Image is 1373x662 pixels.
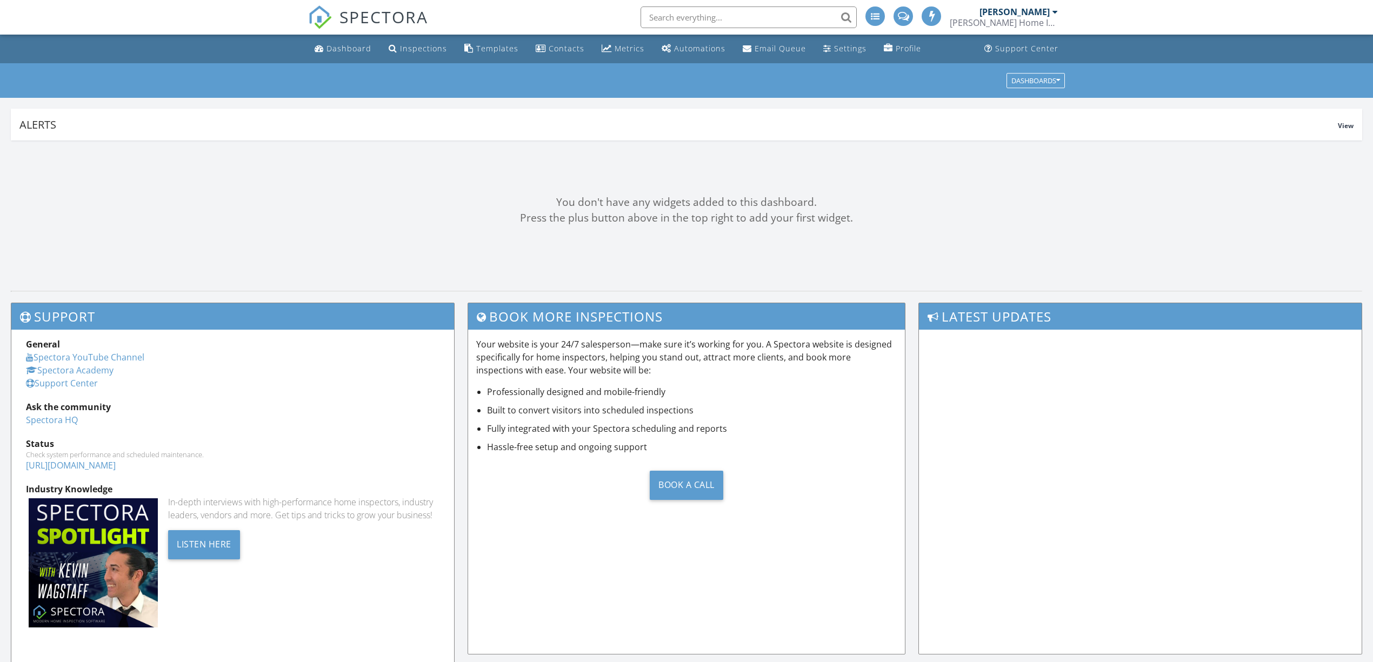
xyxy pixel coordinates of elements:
[308,5,332,29] img: The Best Home Inspection Software - Spectora
[476,338,896,377] p: Your website is your 24/7 salesperson—make sure it’s working for you. A Spectora website is desig...
[468,303,904,330] h3: Book More Inspections
[531,39,589,59] a: Contacts
[19,117,1338,132] div: Alerts
[26,364,114,376] a: Spectora Academy
[819,39,871,59] a: Settings
[168,496,439,521] div: In-depth interviews with high-performance home inspectors, industry leaders, vendors and more. Ge...
[896,43,921,54] div: Profile
[168,538,240,550] a: Listen Here
[1011,77,1060,84] div: Dashboards
[755,43,806,54] div: Email Queue
[26,377,98,389] a: Support Center
[487,422,896,435] li: Fully integrated with your Spectora scheduling and reports
[597,39,649,59] a: Metrics
[11,195,1362,210] div: You don't have any widgets added to this dashboard.
[26,450,439,459] div: Check system performance and scheduled maintenance.
[11,210,1362,226] div: Press the plus button above in the top right to add your first widget.
[339,5,428,28] span: SPECTORA
[310,39,376,59] a: Dashboard
[834,43,867,54] div: Settings
[615,43,644,54] div: Metrics
[26,437,439,450] div: Status
[979,6,1050,17] div: [PERSON_NAME]
[476,462,896,508] a: Book a Call
[26,414,78,426] a: Spectora HQ
[308,15,428,37] a: SPECTORA
[995,43,1058,54] div: Support Center
[738,39,810,59] a: Email Queue
[26,400,439,413] div: Ask the community
[950,17,1058,28] div: Harris Home Inspections
[549,43,584,54] div: Contacts
[460,39,523,59] a: Templates
[26,483,439,496] div: Industry Knowledge
[980,39,1063,59] a: Support Center
[487,385,896,398] li: Professionally designed and mobile-friendly
[487,440,896,453] li: Hassle-free setup and ongoing support
[1007,73,1065,88] button: Dashboards
[657,39,730,59] a: Automations (Advanced)
[476,43,518,54] div: Templates
[1338,121,1354,130] span: View
[879,39,925,59] a: Company Profile
[26,351,144,363] a: Spectora YouTube Channel
[919,303,1362,330] h3: Latest Updates
[641,6,857,28] input: Search everything...
[29,498,158,627] img: Spectoraspolightmain
[168,530,240,559] div: Listen Here
[26,459,116,471] a: [URL][DOMAIN_NAME]
[26,338,60,350] strong: General
[674,43,725,54] div: Automations
[326,43,371,54] div: Dashboard
[487,404,896,417] li: Built to convert visitors into scheduled inspections
[11,303,454,330] h3: Support
[400,43,447,54] div: Inspections
[650,471,723,500] div: Book a Call
[384,39,451,59] a: Inspections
